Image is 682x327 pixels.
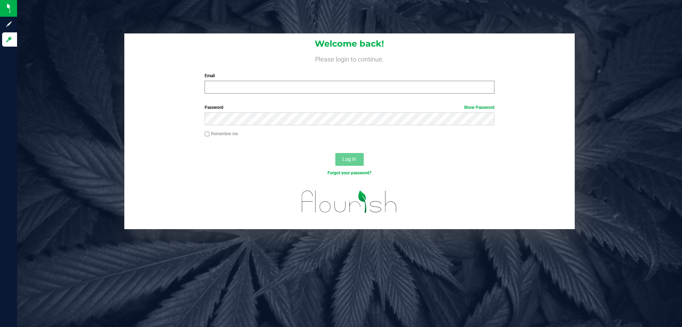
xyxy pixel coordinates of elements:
[205,105,223,110] span: Password
[5,21,12,28] inline-svg: Sign up
[464,105,494,110] a: Show Password
[328,170,372,175] a: Forgot your password?
[293,184,406,220] img: flourish_logo.svg
[205,132,210,137] input: Remember me
[205,73,494,79] label: Email
[205,131,238,137] label: Remember me
[335,153,364,166] button: Log In
[5,36,12,43] inline-svg: Log in
[124,39,575,48] h1: Welcome back!
[342,156,356,162] span: Log In
[124,54,575,63] h4: Please login to continue.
